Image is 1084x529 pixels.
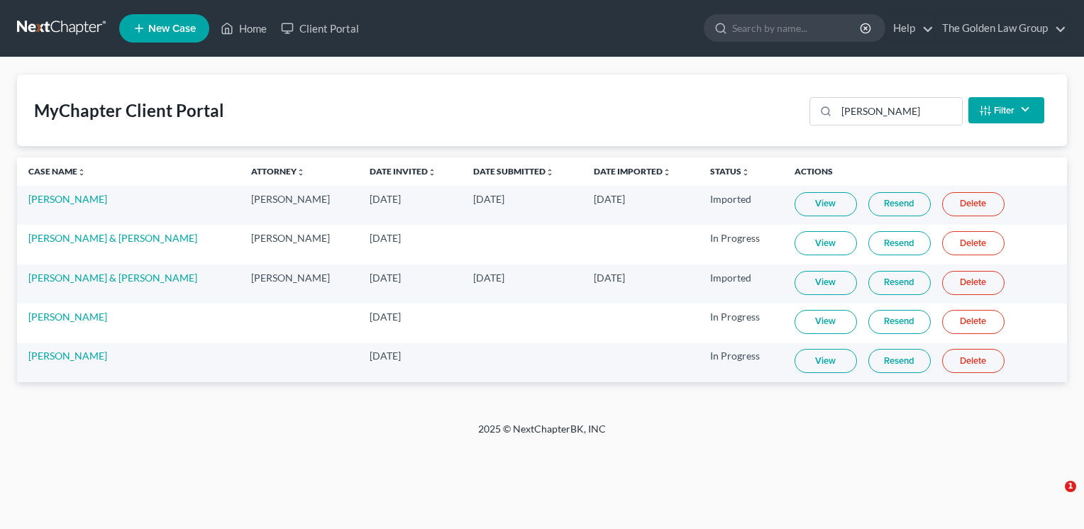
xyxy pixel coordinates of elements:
i: unfold_more [663,168,671,177]
a: Resend [868,349,931,373]
th: Actions [783,157,1067,186]
iframe: Intercom live chat [1036,481,1070,515]
input: Search... [836,98,962,125]
a: Home [214,16,274,41]
a: Delete [942,349,1005,373]
button: Filter [968,97,1044,123]
a: [PERSON_NAME] [28,193,107,205]
a: Resend [868,231,931,255]
span: [DATE] [370,350,401,362]
a: View [795,271,857,295]
td: Imported [699,264,783,304]
a: The Golden Law Group [935,16,1066,41]
a: [PERSON_NAME] & [PERSON_NAME] [28,232,197,244]
td: [PERSON_NAME] [240,225,358,264]
span: [DATE] [473,193,504,205]
a: View [795,231,857,255]
a: Delete [942,231,1005,255]
a: Attorneyunfold_more [251,166,305,177]
td: [PERSON_NAME] [240,186,358,225]
span: [DATE] [473,272,504,284]
span: 1 [1065,481,1076,492]
div: 2025 © NextChapterBK, INC [138,422,946,447]
td: In Progress [699,225,783,264]
a: [PERSON_NAME] [28,311,107,323]
td: In Progress [699,304,783,343]
a: Resend [868,271,931,295]
a: Date Invitedunfold_more [370,166,436,177]
a: View [795,192,857,216]
i: unfold_more [297,168,305,177]
td: [PERSON_NAME] [240,264,358,304]
input: Search by name... [732,15,862,41]
a: Case Nameunfold_more [28,166,86,177]
span: [DATE] [370,272,401,284]
a: Resend [868,310,931,334]
a: Delete [942,310,1005,334]
i: unfold_more [77,168,86,177]
a: [PERSON_NAME] & [PERSON_NAME] [28,272,197,284]
span: [DATE] [370,193,401,205]
i: unfold_more [741,168,750,177]
span: [DATE] [594,272,625,284]
td: Imported [699,186,783,225]
a: Delete [942,192,1005,216]
a: Date Submittedunfold_more [473,166,554,177]
a: [PERSON_NAME] [28,350,107,362]
div: MyChapter Client Portal [34,99,224,122]
td: In Progress [699,343,783,382]
i: unfold_more [428,168,436,177]
a: View [795,349,857,373]
i: unfold_more [546,168,554,177]
a: Help [886,16,934,41]
a: View [795,310,857,334]
a: Client Portal [274,16,366,41]
a: Resend [868,192,931,216]
span: New Case [148,23,196,34]
span: [DATE] [370,232,401,244]
a: Statusunfold_more [710,166,750,177]
a: Delete [942,271,1005,295]
span: [DATE] [594,193,625,205]
a: Date Importedunfold_more [594,166,671,177]
span: [DATE] [370,311,401,323]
